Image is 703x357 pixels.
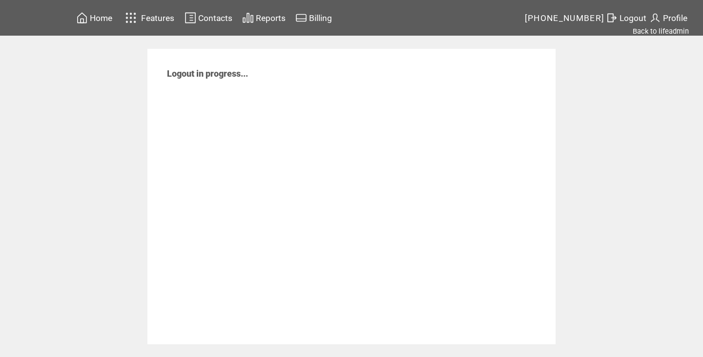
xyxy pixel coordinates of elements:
span: Reports [256,13,286,23]
img: features.svg [123,10,140,26]
a: Contacts [183,10,234,25]
a: Features [121,8,176,27]
img: creidtcard.svg [295,12,307,24]
a: Billing [294,10,333,25]
span: Contacts [198,13,232,23]
span: Home [90,13,112,23]
img: profile.svg [649,12,661,24]
img: exit.svg [606,12,618,24]
img: contacts.svg [185,12,196,24]
a: Profile [648,10,689,25]
span: Profile [663,13,687,23]
a: Logout [604,10,648,25]
span: Logout [620,13,646,23]
span: [PHONE_NUMBER] [525,13,605,23]
img: home.svg [76,12,88,24]
span: Features [141,13,174,23]
a: Home [75,10,114,25]
span: Logout in progress... [167,68,248,79]
a: Back to lifeadmin [633,27,689,36]
span: Billing [309,13,332,23]
a: Reports [241,10,287,25]
img: chart.svg [242,12,254,24]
